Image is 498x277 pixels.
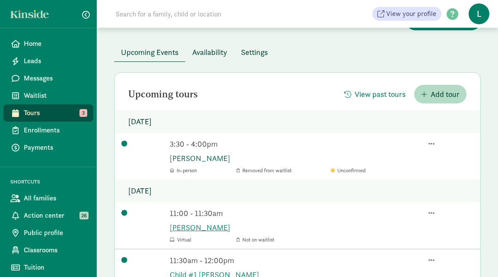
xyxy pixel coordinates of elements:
[3,52,93,70] a: Leads
[431,88,460,100] span: Add tour
[24,210,86,221] span: Action center
[3,35,93,52] a: Home
[3,207,93,224] a: Action center 26
[241,46,268,58] span: Settings
[170,254,422,266] div: 11:30am - 12:00pm
[114,110,480,133] p: [DATE]
[469,3,489,24] span: L
[355,88,406,100] span: View past tours
[234,43,275,61] button: Settings
[24,142,86,153] span: Payments
[192,46,227,58] span: Availability
[170,222,473,233] a: [PERSON_NAME]
[185,43,234,61] button: Availability
[170,167,234,174] div: In-person
[24,56,86,66] span: Leads
[3,87,93,104] a: Waitlist
[386,9,436,19] span: View your profile
[24,262,86,273] span: Tuition
[372,7,441,21] a: View your profile
[79,212,89,219] span: 26
[24,125,86,135] span: Enrollments
[3,224,93,242] a: Public profile
[170,207,422,219] div: 11:00 - 11:30am
[331,167,422,174] div: Unconfirmed
[337,89,412,99] a: View past tours
[24,245,86,255] span: Classrooms
[24,228,86,238] span: Public profile
[3,190,93,207] a: All families
[237,167,422,174] div: Removed from waitlist
[3,259,93,276] a: Tuition
[237,236,422,244] div: Not on waitlist
[337,85,412,103] button: View past tours
[3,242,93,259] a: Classrooms
[24,193,86,203] span: All families
[170,236,234,244] div: Virtual
[111,5,353,23] input: Search for a family, child or location
[24,108,86,118] span: Tours
[414,85,466,103] button: Add tour
[24,73,86,84] span: Messages
[24,39,86,49] span: Home
[3,139,93,156] a: Payments
[455,235,498,277] iframe: Chat Widget
[3,70,93,87] a: Messages
[3,104,93,122] a: Tours 3
[128,89,198,100] h2: Upcoming tours
[3,122,93,139] a: Enrollments
[170,138,422,150] div: 3:30 - 4:00pm
[79,109,87,117] span: 3
[170,152,473,164] a: [PERSON_NAME]
[114,180,480,202] p: [DATE]
[24,90,86,101] span: Waitlist
[121,46,178,58] span: Upcoming Events
[114,43,185,61] button: Upcoming Events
